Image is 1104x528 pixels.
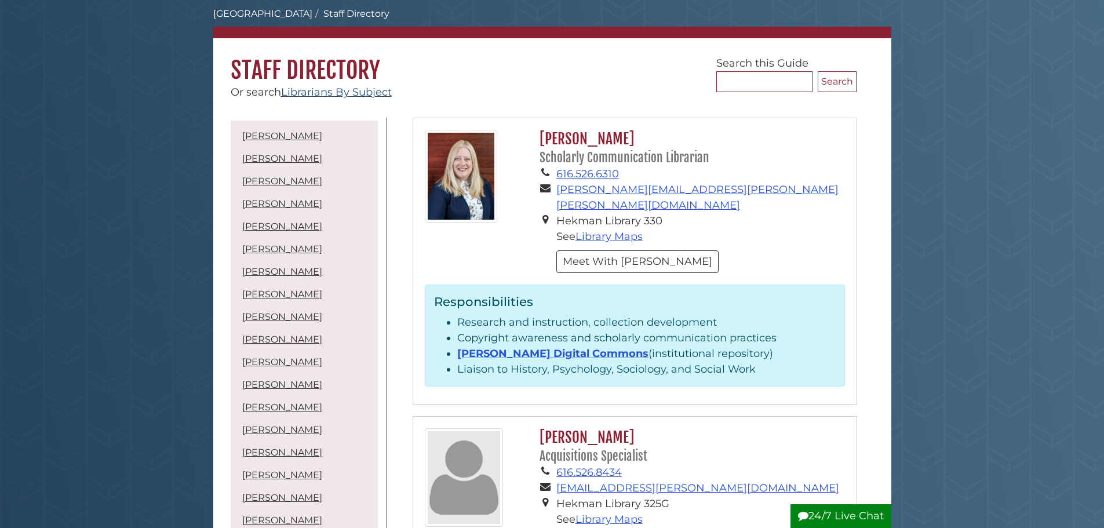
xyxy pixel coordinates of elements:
[457,330,836,346] li: Copyright awareness and scholarly communication practices
[457,346,836,362] li: (institutional repository)
[242,221,322,232] a: [PERSON_NAME]
[434,294,836,309] h3: Responsibilities
[242,311,322,322] a: [PERSON_NAME]
[556,496,845,527] li: Hekman Library 325G See
[790,504,891,528] button: 24/7 Live Chat
[242,289,322,300] a: [PERSON_NAME]
[556,466,622,479] a: 616.526.8434
[242,424,322,435] a: [PERSON_NAME]
[242,469,322,480] a: [PERSON_NAME]
[457,347,648,360] a: [PERSON_NAME] Digital Commons
[575,230,643,243] a: Library Maps
[242,198,322,209] a: [PERSON_NAME]
[556,482,839,494] a: [EMAIL_ADDRESS][PERSON_NAME][DOMAIN_NAME]
[242,447,322,458] a: [PERSON_NAME]
[242,515,322,526] a: [PERSON_NAME]
[213,38,891,85] h1: Staff Directory
[457,315,836,330] li: Research and instruction, collection development
[556,167,619,180] a: 616.526.6310
[213,7,891,38] nav: breadcrumb
[242,334,322,345] a: [PERSON_NAME]
[242,356,322,367] a: [PERSON_NAME]
[231,86,392,99] span: Or search
[242,266,322,277] a: [PERSON_NAME]
[242,176,322,187] a: [PERSON_NAME]
[818,71,857,92] button: Search
[425,130,497,223] img: gina_bolger_125x160.jpg
[575,513,643,526] a: Library Maps
[556,213,845,245] li: Hekman Library 330 See
[242,243,322,254] a: [PERSON_NAME]
[534,130,844,166] h2: [PERSON_NAME]
[242,379,322,390] a: [PERSON_NAME]
[457,362,836,377] li: Liaison to History, Psychology, Sociology, and Social Work
[242,130,322,141] a: [PERSON_NAME]
[281,86,392,99] a: Librarians By Subject
[242,402,322,413] a: [PERSON_NAME]
[540,449,647,464] small: Acquisitions Specialist
[242,153,322,164] a: [PERSON_NAME]
[556,250,719,273] button: Meet With [PERSON_NAME]
[534,428,844,465] h2: [PERSON_NAME]
[540,150,709,165] small: Scholarly Communication Librarian
[213,8,312,19] a: [GEOGRAPHIC_DATA]
[556,183,839,212] a: [PERSON_NAME][EMAIL_ADDRESS][PERSON_NAME][PERSON_NAME][DOMAIN_NAME]
[242,492,322,503] a: [PERSON_NAME]
[323,8,389,19] a: Staff Directory
[425,428,503,527] img: profile_125x160.jpg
